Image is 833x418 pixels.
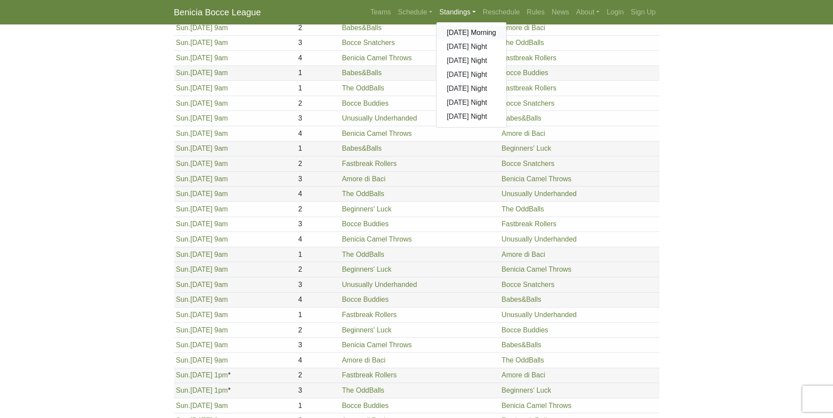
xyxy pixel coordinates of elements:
span: Sun. [176,251,190,258]
span: Sun. [176,54,190,62]
a: Unusually Underhanded [342,114,417,122]
span: Sun. [176,402,190,409]
a: News [548,3,573,21]
td: 1 [296,141,340,156]
span: Sun. [176,220,190,228]
td: 4 [296,187,340,202]
a: Amore di Baci [502,371,545,379]
a: Sun.[DATE] 9am [176,175,228,183]
a: The OddBalls [502,205,544,213]
a: Benicia Camel Throws [502,266,572,273]
a: Bocce Buddies [502,326,548,334]
a: Bocce Snatchers [342,39,395,46]
a: The OddBalls [342,84,384,92]
a: Sun.[DATE] 9am [176,326,228,334]
td: 1 [296,398,340,413]
a: Benicia Camel Throws [502,175,572,183]
a: Bocce Buddies [342,402,389,409]
td: 3 [296,217,340,232]
a: Sun.[DATE] 9am [176,160,228,167]
a: Fastbreak Rollers [502,220,556,228]
a: Sun.[DATE] 9am [176,341,228,349]
a: [DATE] Night [436,82,507,96]
a: Sun.[DATE] 9am [176,251,228,258]
a: Amore di Baci [502,251,545,258]
td: 3 [296,35,340,51]
a: Amore di Baci [502,24,545,31]
a: Babes&Balls [502,341,541,349]
td: 4 [296,126,340,142]
a: Bocce Buddies [342,220,389,228]
span: Sun. [176,100,190,107]
a: Beginners' Luck [502,387,551,394]
span: Sun. [176,145,190,152]
a: Babes&Balls [342,24,382,31]
a: Fastbreak Rollers [342,371,397,379]
a: [DATE] Morning [436,26,507,40]
td: 2 [296,262,340,277]
a: Beginners' Luck [342,205,391,213]
a: Benicia Camel Throws [342,235,412,243]
a: [DATE] Night [436,96,507,110]
span: Sun. [176,311,190,318]
span: Sun. [176,326,190,334]
td: 2 [296,156,340,172]
a: Bocce Buddies [502,69,548,76]
span: Sun. [176,341,190,349]
span: Sun. [176,24,190,31]
td: 3 [296,277,340,293]
a: Reschedule [479,3,523,21]
a: Sun.[DATE] 9am [176,130,228,137]
td: 4 [296,292,340,307]
div: Standings [436,22,507,128]
a: Unusually Underhanded [502,311,577,318]
a: The OddBalls [502,39,544,46]
a: Sun.[DATE] 9am [176,311,228,318]
a: [DATE] Night [436,68,507,82]
a: Rules [523,3,548,21]
a: Bocce Buddies [342,100,389,107]
a: Sun.[DATE] 9am [176,145,228,152]
a: The OddBalls [502,356,544,364]
a: Sun.[DATE] 9am [176,114,228,122]
span: Sun. [176,190,190,197]
a: Sun.[DATE] 9am [176,205,228,213]
a: Sign Up [627,3,659,21]
span: Sun. [176,266,190,273]
a: The OddBalls [342,387,384,394]
a: Fastbreak Rollers [342,160,397,167]
a: Sun.[DATE] 9am [176,24,228,31]
a: Babes&Balls [342,69,382,76]
a: Bocce Snatchers [502,281,554,288]
td: 3 [296,171,340,187]
td: 3 [296,383,340,398]
td: 4 [296,352,340,368]
td: 4 [296,232,340,247]
a: Sun.[DATE] 9am [176,190,228,197]
span: Sun. [176,84,190,92]
span: Sun. [176,356,190,364]
a: Unusually Underhanded [502,235,577,243]
a: Unusually Underhanded [342,281,417,288]
a: Sun.[DATE] 9am [176,100,228,107]
td: 1 [296,66,340,81]
td: 2 [296,368,340,383]
a: Sun.[DATE] 9am [176,39,228,46]
a: Beginners' Luck [502,145,551,152]
a: Sun.[DATE] 1pm [176,371,228,379]
a: [DATE] Night [436,110,507,124]
a: Beginners' Luck [342,326,391,334]
td: 4 [296,51,340,66]
span: Sun. [176,205,190,213]
a: Sun.[DATE] 9am [176,54,228,62]
span: Sun. [176,371,190,379]
td: 2 [296,322,340,338]
span: Sun. [176,296,190,303]
a: Sun.[DATE] 9am [176,84,228,92]
a: Babes&Balls [502,114,541,122]
a: Sun.[DATE] 9am [176,69,228,76]
a: Babes&Balls [502,296,541,303]
a: Fastbreak Rollers [342,311,397,318]
a: Bocce Buddies [342,296,389,303]
a: Sun.[DATE] 9am [176,220,228,228]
